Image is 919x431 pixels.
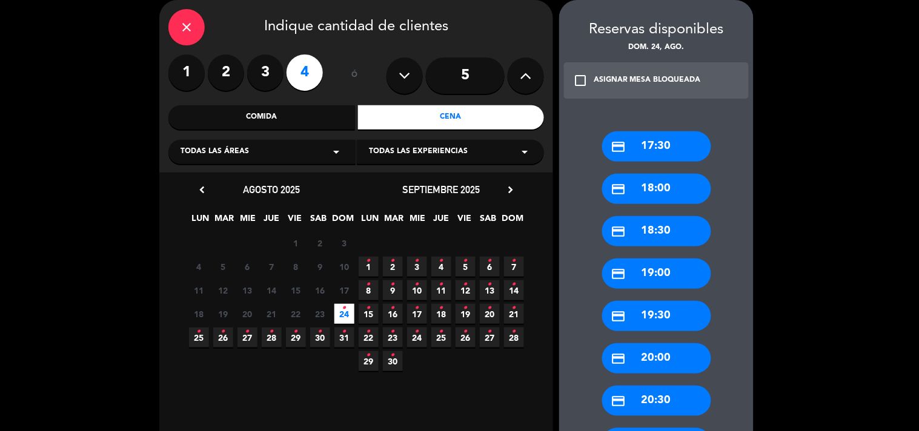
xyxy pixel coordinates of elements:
[502,211,522,231] span: DOM
[504,257,524,277] span: 7
[611,309,626,324] i: credit_card
[287,54,323,91] label: 4
[270,322,274,341] i: •
[191,211,211,231] span: LUN
[415,251,419,271] i: •
[504,183,517,196] i: chevron_right
[213,304,233,324] span: 19
[383,280,403,300] span: 9
[602,258,711,289] div: 19:00
[214,211,234,231] span: MAR
[431,304,451,324] span: 18
[517,145,532,159] i: arrow_drop_down
[237,280,257,300] span: 13
[559,42,754,54] div: dom. 24, ago.
[611,266,626,281] i: credit_card
[439,322,443,341] i: •
[415,298,419,318] i: •
[439,251,443,271] i: •
[310,233,330,253] span: 2
[383,257,403,277] span: 2
[559,18,754,42] div: Reservas disponibles
[463,298,468,318] i: •
[602,386,711,416] div: 20:30
[294,322,298,341] i: •
[611,139,626,154] i: credit_card
[342,322,347,341] i: •
[480,327,500,347] span: 27
[456,280,476,300] span: 12
[384,211,404,231] span: MAR
[488,322,492,341] i: •
[197,322,201,341] i: •
[367,275,371,294] i: •
[602,343,711,373] div: 20:00
[480,280,500,300] span: 13
[480,304,500,324] span: 20
[369,146,468,158] span: Todas las experiencias
[383,351,403,371] span: 30
[181,146,249,158] span: Todas las áreas
[611,182,626,197] i: credit_card
[391,251,395,271] i: •
[594,74,701,87] div: ASIGNAR MESA BLOQUEADA
[168,54,205,91] label: 1
[407,280,427,300] span: 10
[407,257,427,277] span: 3
[334,233,354,253] span: 3
[310,280,330,300] span: 16
[213,257,233,277] span: 5
[402,183,480,196] span: septiembre 2025
[512,251,516,271] i: •
[573,73,588,88] i: check_box_outline_blank
[439,275,443,294] i: •
[479,211,499,231] span: SAB
[196,183,208,196] i: chevron_left
[360,211,380,231] span: LUN
[237,327,257,347] span: 27
[611,224,626,239] i: credit_card
[439,298,443,318] i: •
[213,327,233,347] span: 26
[334,327,354,347] span: 31
[456,304,476,324] span: 19
[245,322,250,341] i: •
[407,327,427,347] span: 24
[431,327,451,347] span: 25
[262,327,282,347] span: 28
[431,280,451,300] span: 11
[335,54,374,97] div: ó
[286,280,306,300] span: 15
[189,304,209,324] span: 18
[602,174,711,204] div: 18:00
[358,105,545,130] div: Cena
[179,20,194,35] i: close
[367,251,371,271] i: •
[415,275,419,294] i: •
[359,257,379,277] span: 1
[407,304,427,324] span: 17
[359,304,379,324] span: 15
[286,233,306,253] span: 1
[237,304,257,324] span: 20
[512,275,516,294] i: •
[243,183,300,196] span: agosto 2025
[455,211,475,231] span: VIE
[237,257,257,277] span: 6
[456,327,476,347] span: 26
[611,393,626,409] i: credit_card
[189,280,209,300] span: 11
[611,351,626,366] i: credit_card
[391,322,395,341] i: •
[383,327,403,347] span: 23
[309,211,329,231] span: SAB
[391,275,395,294] i: •
[208,54,244,91] label: 2
[431,211,451,231] span: JUE
[286,257,306,277] span: 8
[189,257,209,277] span: 4
[262,304,282,324] span: 21
[213,280,233,300] span: 12
[367,322,371,341] i: •
[168,9,544,45] div: Indique cantidad de clientes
